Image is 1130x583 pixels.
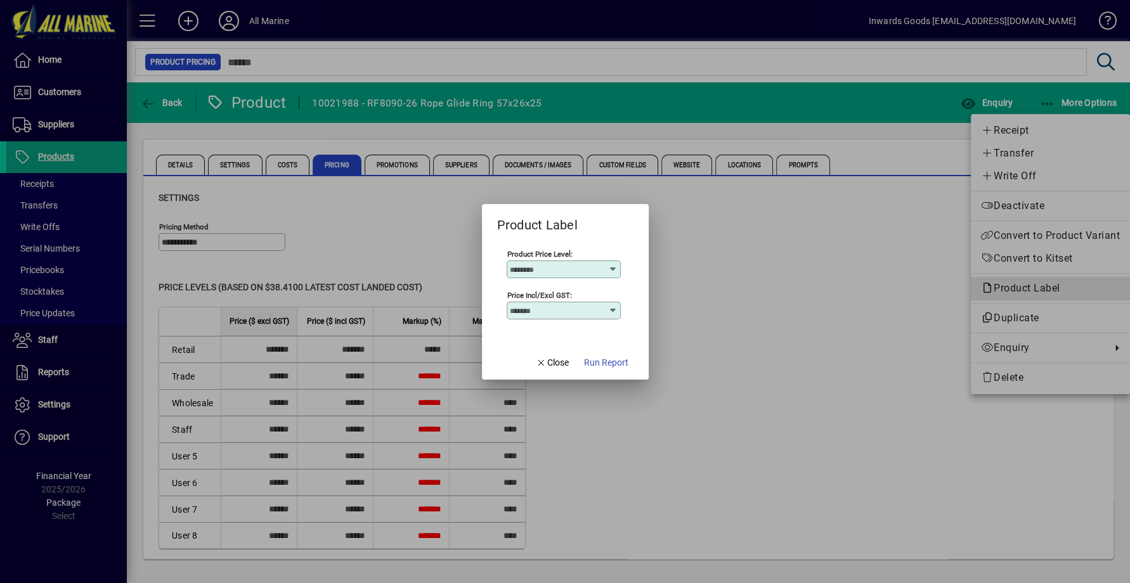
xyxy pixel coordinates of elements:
mat-label: Product Price Level: [507,249,573,258]
h2: Product Label [482,204,593,235]
mat-label: Price Incl/Excl GST: [507,290,572,299]
button: Close [531,352,574,375]
span: Close [536,356,569,369]
button: Run Report [579,352,633,375]
span: Run Report [584,356,628,369]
